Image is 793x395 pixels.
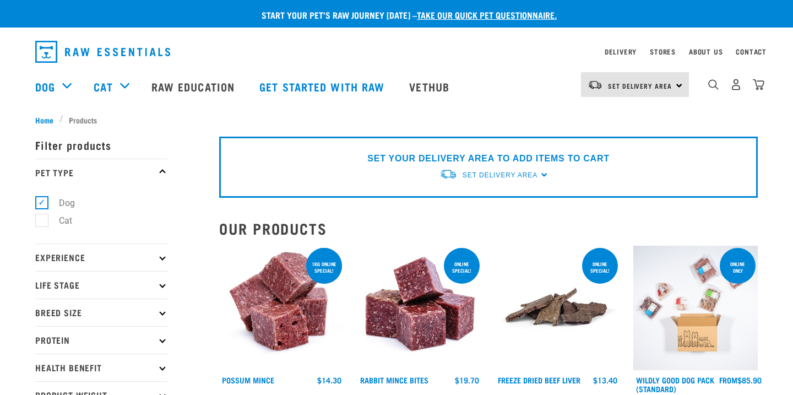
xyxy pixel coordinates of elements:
a: Wildly Good Dog Pack (Standard) [636,378,714,391]
img: Stack Of Freeze Dried Beef Liver For Pets [495,246,620,371]
label: Dog [41,196,79,210]
span: FROM [719,378,737,382]
a: Freeze Dried Beef Liver [498,378,580,382]
p: Pet Type [35,159,167,186]
img: van-moving.png [439,169,457,180]
div: $14.30 [317,376,341,385]
p: Experience [35,244,167,271]
a: Raw Education [140,64,248,109]
a: Home [35,114,59,126]
h2: Our Products [219,220,758,237]
div: ONLINE SPECIAL! [582,256,618,279]
a: Rabbit Mince Bites [360,378,428,382]
p: Protein [35,326,167,354]
div: $19.70 [455,376,479,385]
p: Health Benefit [35,354,167,381]
a: Possum Mince [222,378,274,382]
div: $85.90 [719,376,762,385]
label: Cat [41,214,77,228]
div: 1kg online special! [306,256,342,279]
a: About Us [689,50,723,53]
a: take our quick pet questionnaire. [417,12,557,17]
img: home-icon-1@2x.png [708,79,719,90]
a: Get started with Raw [248,64,398,109]
nav: dropdown navigation [26,36,767,67]
span: Home [35,114,53,126]
img: user.png [730,79,742,90]
img: Dog 0 2sec [633,246,758,371]
img: 1102 Possum Mince 01 [219,246,344,371]
a: Dog [35,78,55,95]
img: van-moving.png [588,80,602,90]
span: Set Delivery Area [463,171,537,179]
p: Filter products [35,131,167,159]
a: Cat [94,78,112,95]
div: ONLINE SPECIAL! [444,256,480,279]
a: Vethub [398,64,463,109]
div: $13.40 [593,376,617,385]
a: Contact [736,50,767,53]
span: Set Delivery Area [608,84,672,88]
a: Stores [650,50,676,53]
nav: breadcrumbs [35,114,758,126]
p: Life Stage [35,271,167,299]
img: Raw Essentials Logo [35,41,170,63]
img: Whole Minced Rabbit Cubes 01 [357,246,482,371]
p: SET YOUR DELIVERY AREA TO ADD ITEMS TO CART [367,152,609,165]
p: Breed Size [35,299,167,326]
a: Delivery [605,50,637,53]
div: Online Only [720,256,756,279]
img: home-icon@2x.png [753,79,764,90]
